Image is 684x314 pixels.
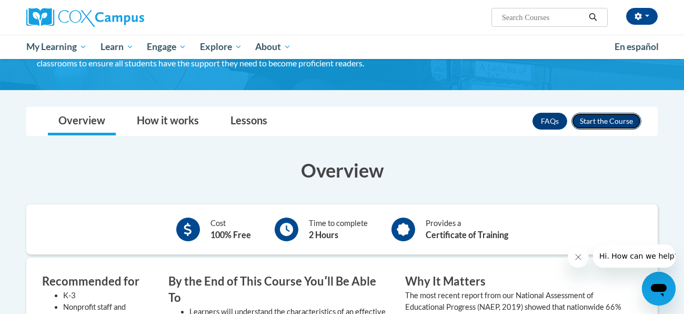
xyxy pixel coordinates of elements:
[426,218,508,241] div: Provides a
[210,230,251,240] b: 100% Free
[26,8,226,27] a: Cox Campus
[48,107,116,135] a: Overview
[615,41,659,52] span: En español
[426,230,508,240] b: Certificate of Training
[42,273,153,290] h3: Recommended for
[608,36,666,58] a: En español
[26,157,658,183] h3: Overview
[642,272,676,306] iframe: Button to launch messaging window
[11,35,673,59] div: Main menu
[19,35,94,59] a: My Learning
[6,7,85,16] span: Hi. How can we help?
[100,41,134,53] span: Learn
[26,8,144,27] img: Cox Campus
[571,113,641,130] button: Enroll
[309,218,368,241] div: Time to complete
[309,230,338,240] b: 2 Hours
[405,273,626,290] h3: Why It Matters
[532,113,567,130] a: FAQs
[626,8,658,25] button: Account Settings
[568,247,589,268] iframe: Close message
[126,107,209,135] a: How it works
[200,41,242,53] span: Explore
[220,107,278,135] a: Lessons
[501,11,585,24] input: Search Courses
[94,35,140,59] a: Learn
[140,35,193,59] a: Engage
[255,41,291,53] span: About
[193,35,249,59] a: Explore
[168,273,389,306] h3: By the End of This Course Youʹll Be Able To
[63,290,153,301] li: K-3
[585,11,601,24] button: Search
[26,41,87,53] span: My Learning
[249,35,298,59] a: About
[593,244,676,268] iframe: Message from company
[210,218,251,241] div: Cost
[147,41,186,53] span: Engage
